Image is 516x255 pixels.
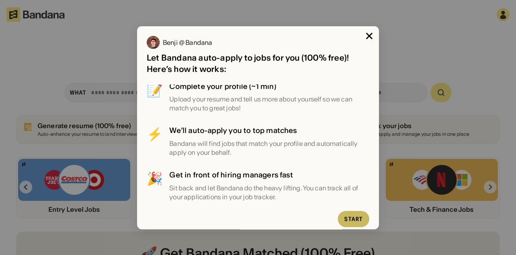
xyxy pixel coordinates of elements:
[147,52,369,74] div: Let Bandana auto-apply to jobs for you (100% free)! Here’s how it works:
[147,125,163,157] div: ⚡️
[169,125,369,135] div: We’ll auto-apply you to top matches
[147,170,163,201] div: 🎉
[169,139,369,157] div: Bandana will find jobs that match your profile and automatically apply on your behalf.
[169,170,369,180] div: Get in front of hiring managers fast
[147,81,163,112] div: 📝
[163,39,212,45] div: Benji @ Bandana
[147,36,160,48] img: Benji @ Bandana
[169,94,369,112] div: Upload your resume and tell us more about yourself so we can match you to great jobs!
[169,81,369,91] div: Complete your profile (~1 min)
[169,183,369,201] div: Sit back and let Bandana do the heavy lifting. You can track all of your applications in your job...
[344,216,363,221] div: Start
